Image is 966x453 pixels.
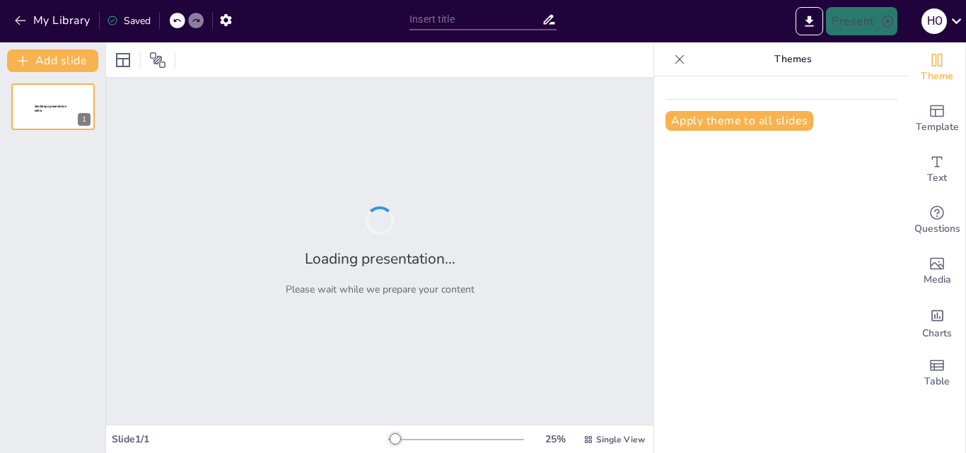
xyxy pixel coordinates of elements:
div: 1 [11,83,95,130]
span: Template [916,119,959,135]
button: My Library [11,9,96,32]
button: Apply theme to all slides [665,111,813,131]
div: H O [921,8,947,34]
span: Text [927,170,947,186]
div: Layout [112,49,134,71]
button: H O [921,7,947,35]
span: Questions [914,221,960,237]
span: Charts [922,326,952,341]
div: Add ready made slides [909,93,965,144]
p: Themes [691,42,895,76]
div: 1 [78,113,91,126]
span: Media [924,272,951,288]
span: Single View [596,434,645,445]
input: Insert title [409,9,542,30]
div: Add a table [909,348,965,399]
button: Add slide [7,49,98,72]
span: Theme [921,69,953,84]
p: Please wait while we prepare your content [286,283,475,296]
div: Add text boxes [909,144,965,195]
span: Table [924,374,950,389]
button: Export to PowerPoint [796,7,823,35]
div: Add images, graphics, shapes or video [909,246,965,297]
div: Saved [107,14,151,28]
div: Get real-time input from your audience [909,195,965,246]
div: Slide 1 / 1 [112,433,388,446]
h2: Loading presentation... [305,249,455,269]
span: Position [149,52,166,69]
button: Present [826,7,897,35]
div: Add charts and graphs [909,297,965,348]
div: 25 % [538,433,572,446]
div: Change the overall theme [909,42,965,93]
span: Sendsteps presentation editor [35,105,66,112]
